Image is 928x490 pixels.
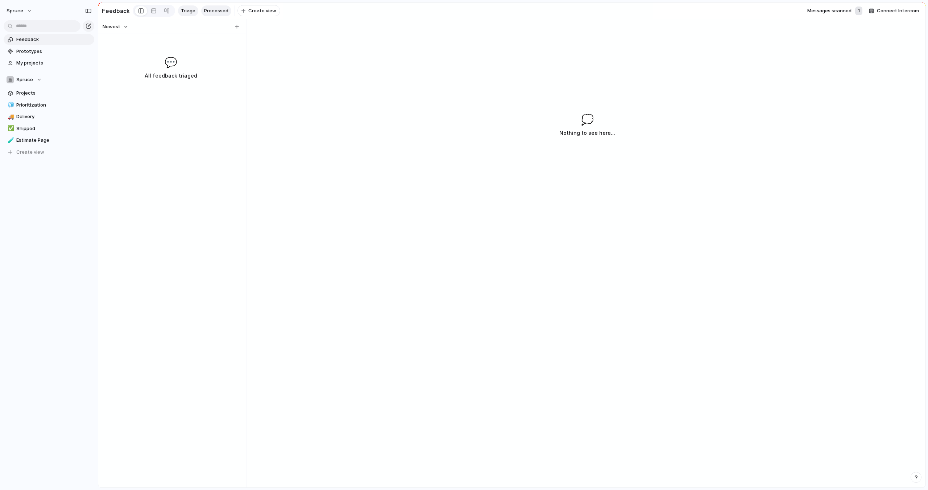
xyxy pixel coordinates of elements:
button: ✅ [7,125,14,132]
button: 🧪 [7,137,14,144]
a: 🧊Prioritization [4,100,94,111]
span: Prioritization [16,101,92,109]
button: 🧊 [7,101,14,109]
span: 💭 [581,112,594,127]
div: 🧪 [8,136,13,145]
span: Spruce [7,7,23,14]
span: Processed [204,7,228,14]
a: 🧪Estimate Page [4,135,94,146]
span: Connect Intercom [877,7,919,14]
a: 🚚Delivery [4,111,94,122]
span: Prototypes [16,48,92,55]
div: 1 [855,7,862,15]
button: 🚚 [7,113,14,120]
span: Delivery [16,113,92,120]
span: Shipped [16,125,92,132]
span: Feedback [16,36,92,43]
button: Spruce [3,5,36,17]
span: Triage [181,7,195,14]
a: Projects [4,88,94,99]
span: Create view [248,7,276,14]
button: Create view [4,147,94,158]
div: 🧊 [8,101,13,109]
h2: Feedback [102,7,130,15]
h3: All feedback triaged [115,71,226,80]
span: My projects [16,59,92,67]
a: ✅Shipped [4,123,94,134]
a: Triage [178,5,198,16]
span: Create view [16,149,44,156]
span: 💬 [165,55,177,70]
button: Create view [237,5,280,17]
a: My projects [4,58,94,68]
div: ✅ [8,124,13,133]
a: Feedback [4,34,94,45]
span: Spruce [16,76,33,83]
span: Projects [16,90,92,97]
button: Newest [101,22,129,32]
a: Processed [201,5,231,16]
span: Newest [103,23,120,30]
span: Estimate Page [16,137,92,144]
h3: Nothing to see here... [559,129,615,137]
div: 🚚 [8,113,13,121]
a: Prototypes [4,46,94,57]
button: Spruce [4,74,94,85]
button: Connect Intercom [866,5,922,16]
span: Messages scanned [807,7,852,14]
